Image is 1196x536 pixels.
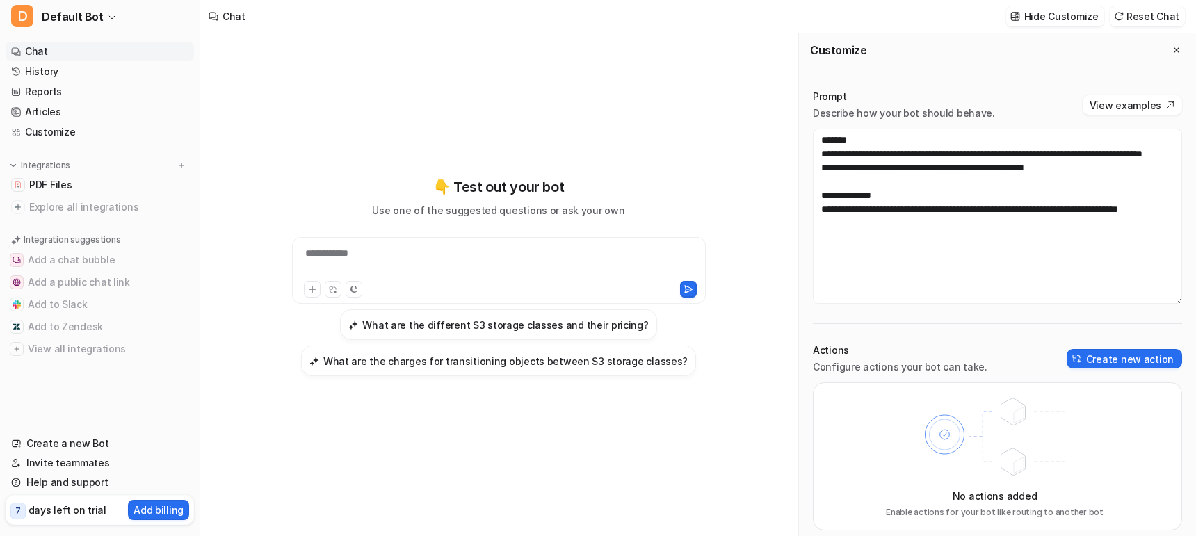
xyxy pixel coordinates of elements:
img: Add to Slack [13,300,21,309]
img: Add a public chat link [13,278,21,286]
span: D [11,5,33,27]
button: Add billing [128,500,189,520]
p: Describe how your bot should behave. [813,106,995,120]
img: explore all integrations [11,200,25,214]
h3: What are the charges for transitioning objects between S3 storage classes? [323,354,688,368]
h2: Customize [810,43,866,57]
a: Help and support [6,473,194,492]
a: Chat [6,42,194,61]
img: What are the different S3 storage classes and their pricing? [348,320,358,330]
h3: What are the different S3 storage classes and their pricing? [362,318,648,332]
button: Create new action [1067,349,1182,368]
button: Integrations [6,159,74,172]
p: Add billing [134,503,184,517]
p: days left on trial [29,503,106,517]
p: Use one of the suggested questions or ask your own [372,203,624,218]
p: Configure actions your bot can take. [813,360,987,374]
a: Articles [6,102,194,122]
button: Add to ZendeskAdd to Zendesk [6,316,194,338]
a: Create a new Bot [6,434,194,453]
button: Close flyout [1168,42,1185,58]
span: Explore all integrations [29,196,188,218]
div: Chat [223,9,245,24]
p: Actions [813,343,987,357]
a: Invite teammates [6,453,194,473]
img: PDF Files [14,181,22,189]
p: Enable actions for your bot like routing to another bot [886,506,1104,519]
img: reset [1114,11,1124,22]
button: Add a public chat linkAdd a public chat link [6,271,194,293]
button: View all integrationsView all integrations [6,338,194,360]
p: Integration suggestions [24,234,120,246]
p: No actions added [953,489,1037,503]
img: What are the charges for transitioning objects between S3 storage classes? [309,356,319,366]
p: Integrations [21,160,70,171]
button: Hide Customize [1006,6,1104,26]
img: menu_add.svg [177,161,186,170]
img: create-action-icon.svg [1072,354,1082,364]
span: PDF Files [29,178,72,192]
a: History [6,62,194,81]
button: What are the different S3 storage classes and their pricing?What are the different S3 storage cla... [340,309,656,340]
img: customize [1010,11,1020,22]
a: PDF FilesPDF Files [6,175,194,195]
p: 7 [15,505,21,517]
p: Prompt [813,90,995,104]
a: Customize [6,122,194,142]
p: 👇 Test out your bot [433,177,564,197]
img: Add to Zendesk [13,323,21,331]
p: Hide Customize [1024,9,1099,24]
img: expand menu [8,161,18,170]
button: What are the charges for transitioning objects between S3 storage classes?What are the charges fo... [301,346,696,376]
button: Reset Chat [1110,6,1185,26]
a: Reports [6,82,194,101]
span: Default Bot [42,7,104,26]
img: Add a chat bubble [13,256,21,264]
button: Add a chat bubbleAdd a chat bubble [6,249,194,271]
button: Add to SlackAdd to Slack [6,293,194,316]
img: View all integrations [13,345,21,353]
button: View examples [1083,95,1182,115]
a: Explore all integrations [6,197,194,217]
